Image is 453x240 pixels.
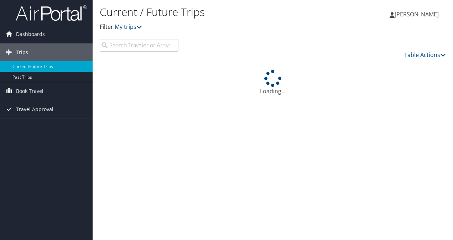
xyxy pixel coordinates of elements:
h1: Current / Future Trips [100,5,330,20]
div: Loading... [100,70,446,95]
a: My trips [115,23,142,31]
p: Filter: [100,22,330,32]
img: airportal-logo.png [16,5,87,21]
input: Search Traveler or Arrival City [100,39,178,52]
span: Book Travel [16,82,43,100]
span: [PERSON_NAME] [395,10,439,18]
a: [PERSON_NAME] [390,4,446,25]
span: Trips [16,43,28,61]
span: Travel Approval [16,100,53,118]
span: Dashboards [16,25,45,43]
a: Table Actions [404,51,446,59]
